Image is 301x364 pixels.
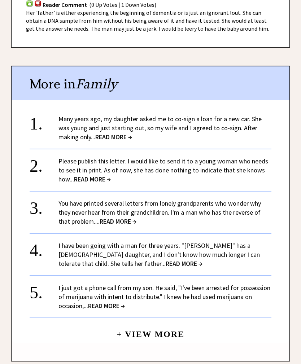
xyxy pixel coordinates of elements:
[34,0,42,7] img: votdown.png
[58,242,260,268] a: I have been going with a man for three years. "[PERSON_NAME]" has a [DEMOGRAPHIC_DATA] daughter, ...
[117,324,184,339] a: + View More
[58,157,268,184] a: Please publish this letter. I would like to send it to a young woman who needs to see it in print...
[30,284,58,297] div: 5.
[166,260,202,268] span: READ MORE →
[74,175,111,184] span: READ MORE →
[30,199,58,212] div: 3.
[30,115,58,128] div: 1.
[43,1,87,9] span: Reader Comment
[89,1,156,9] span: (0 Up Votes | 1 Down Votes)
[26,0,33,7] img: votup.png
[76,76,117,92] span: Family
[95,133,132,141] span: READ MORE →
[58,199,261,226] a: You have printed several letters from lonely grandparents who wonder why they never hear from the...
[88,302,125,310] span: READ MORE →
[58,284,270,310] a: I just got a phone call from my son. He said, "I've been arrested for possession of marijuana wit...
[30,241,58,255] div: 4.
[58,115,262,141] a: Many years ago, my daughter asked me to co-sign a loan for a new car. She was young and just star...
[30,157,58,170] div: 2.
[26,9,269,32] span: Her 'father' is either experiencing the beginning of dementia or is just an ignorant lout. She ca...
[100,218,136,226] span: READ MORE →
[12,67,289,100] div: More in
